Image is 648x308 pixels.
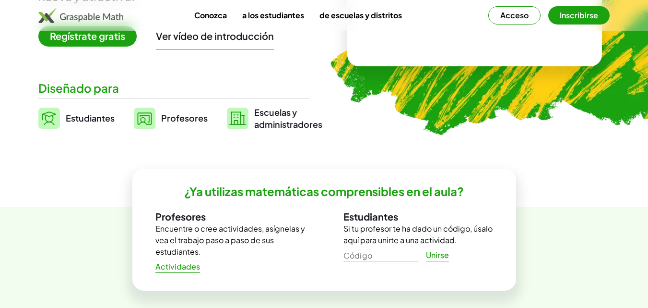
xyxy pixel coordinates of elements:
[500,10,529,20] font: Acceso
[418,246,457,264] a: Unirse
[254,107,297,118] font: Escuelas y
[38,81,119,95] font: Diseñado para
[488,6,541,25] button: Acceso
[148,258,208,275] a: Actividades
[227,106,322,130] a: Escuelas yadministradores
[548,6,610,25] button: Inscribirse
[38,108,60,129] img: svg%3e
[155,223,305,257] font: Encuentre o cree actividades, asígnelas y vea el trabajo paso a paso de sus estudiantes.
[227,108,248,129] img: svg%3e
[134,108,155,129] img: svg%3e
[319,10,402,20] font: de escuelas y distritos
[187,6,235,24] a: Conozca
[66,112,115,123] font: Estudiantes
[343,223,493,245] font: Si tu profesor te ha dado un código, úsalo aquí para unirte a una actividad.
[560,10,598,20] font: Inscribirse
[343,210,398,222] font: Estudiantes
[155,261,200,271] font: Actividades
[426,250,449,260] font: Unirse
[156,30,274,42] button: Ver vídeo de introducción
[242,10,304,20] font: a los estudiantes
[50,30,125,42] font: Regístrate gratis
[254,119,322,130] font: administradores
[155,210,206,222] font: Profesores
[134,106,208,130] a: Profesores
[235,6,312,24] a: a los estudiantes
[38,106,115,130] a: Estudiantes
[161,112,208,123] font: Profesores
[184,184,464,198] font: ¿Ya utilizas matemáticas comprensibles en el aula?
[194,10,227,20] font: Conozca
[312,6,410,24] a: de escuelas y distritos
